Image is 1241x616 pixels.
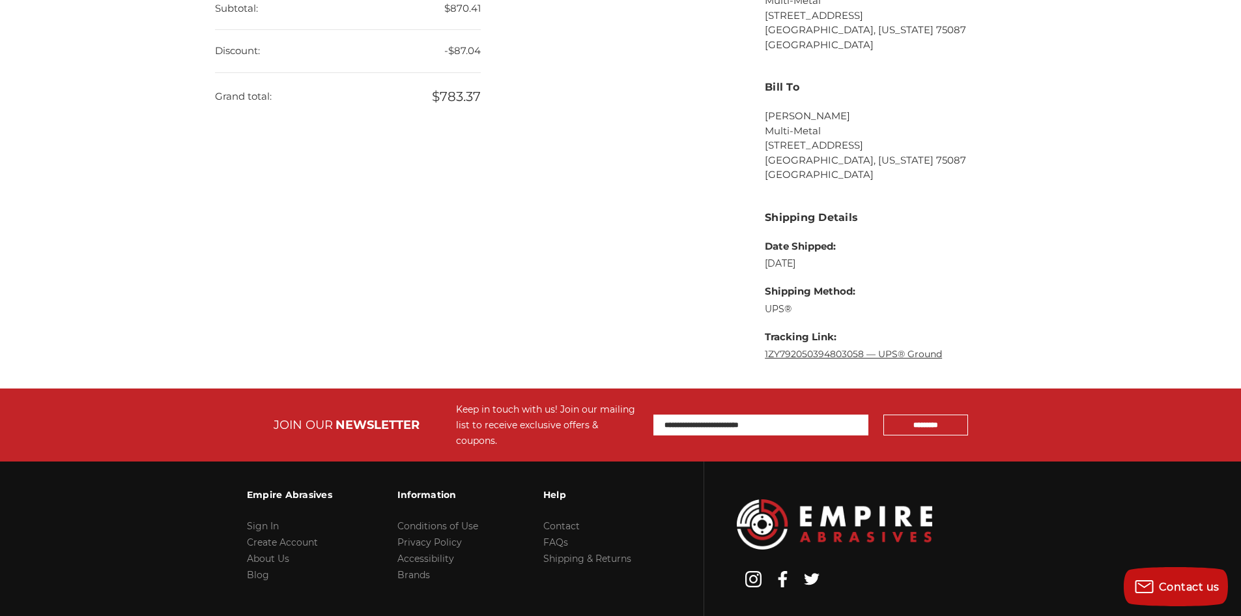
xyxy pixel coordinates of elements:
a: Accessibility [397,553,454,565]
dd: [DATE] [765,257,942,271]
li: [PERSON_NAME] [765,109,1026,124]
dd: $783.37 [215,73,481,120]
h3: Bill To [765,80,1026,95]
dt: Date Shipped: [765,239,942,254]
li: [STREET_ADDRESS] [765,8,1026,23]
h3: Information [397,481,478,508]
li: [GEOGRAPHIC_DATA] [765,168,1026,183]
button: Contact us [1124,567,1228,606]
span: NEWSLETTER [335,418,420,432]
div: Keep in touch with us! Join our mailing list to receive exclusive offers & coupons. [456,402,640,448]
dt: Grand total: [215,76,272,118]
li: [GEOGRAPHIC_DATA], [US_STATE] 75087 [765,153,1026,168]
img: Empire Abrasives Logo Image [737,499,932,550]
a: Brands [397,569,430,581]
h3: Help [543,481,631,508]
a: 1ZY792050394803058 — UPS® Ground [765,348,942,360]
a: About Us [247,553,289,565]
dd: UPS® [765,302,942,316]
a: Shipping & Returns [543,553,631,565]
a: FAQs [543,536,568,548]
li: [GEOGRAPHIC_DATA], [US_STATE] 75087 [765,23,1026,38]
h3: Shipping Details [765,210,1026,226]
li: [STREET_ADDRESS] [765,138,1026,153]
h3: Empire Abrasives [247,481,332,508]
a: Blog [247,569,269,581]
a: Create Account [247,536,318,548]
dd: -$87.04 [215,30,481,73]
dt: Discount: [215,30,260,72]
li: [GEOGRAPHIC_DATA] [765,38,1026,53]
a: Sign In [247,520,279,532]
span: JOIN OUR [274,418,333,432]
span: Contact us [1159,581,1220,593]
dt: Shipping Method: [765,284,942,299]
a: Privacy Policy [397,536,462,548]
a: Conditions of Use [397,520,478,532]
li: Multi-Metal [765,124,1026,139]
dt: Tracking Link: [765,330,942,345]
a: Contact [543,520,580,532]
